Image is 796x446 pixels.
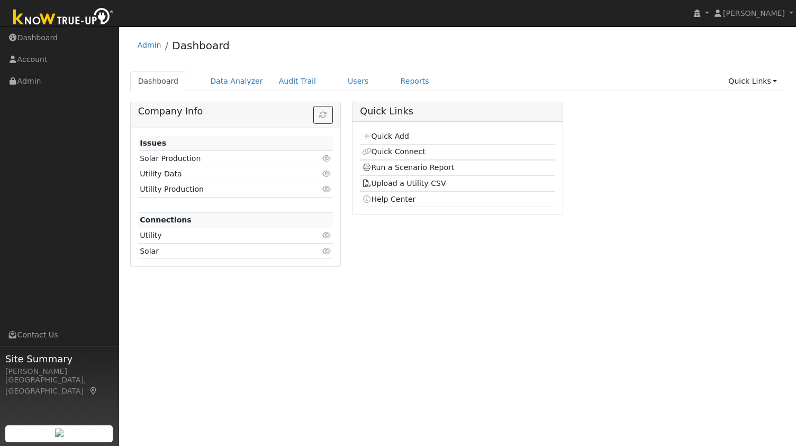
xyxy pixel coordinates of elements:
td: Utility Production [138,182,302,197]
span: [PERSON_NAME] [723,9,785,17]
td: Utility Data [138,166,302,182]
img: retrieve [55,429,64,437]
a: Map [89,387,98,395]
a: Dashboard [172,39,230,52]
td: Solar [138,244,302,259]
a: Upload a Utility CSV [362,179,446,188]
div: [PERSON_NAME] [5,366,113,377]
i: Click to view [322,247,331,255]
a: Quick Add [362,132,409,140]
a: Quick Connect [362,147,426,156]
td: Solar Production [138,151,302,166]
h5: Quick Links [360,106,555,117]
h5: Company Info [138,106,333,117]
strong: Connections [140,216,192,224]
div: [GEOGRAPHIC_DATA], [GEOGRAPHIC_DATA] [5,374,113,397]
a: Data Analyzer [202,72,271,91]
i: Click to view [322,155,331,162]
a: Dashboard [130,72,187,91]
i: Click to view [322,185,331,193]
img: Know True-Up [8,6,119,30]
a: Quick Links [720,72,785,91]
td: Utility [138,228,302,243]
a: Reports [393,72,437,91]
a: Help Center [362,195,416,203]
a: Run a Scenario Report [362,163,455,172]
i: Click to view [322,170,331,177]
a: Admin [138,41,161,49]
a: Audit Trail [271,72,324,91]
strong: Issues [140,139,166,147]
a: Users [340,72,377,91]
span: Site Summary [5,352,113,366]
i: Click to view [322,231,331,239]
